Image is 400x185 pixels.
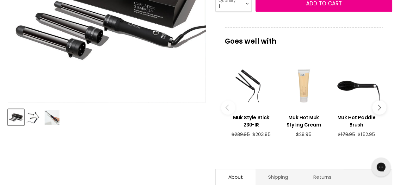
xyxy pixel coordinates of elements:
iframe: Gorgias live chat messenger [368,155,394,179]
a: Shipping [255,169,301,185]
h3: Muk Hot Muk Styling Cream [280,114,327,128]
a: About [216,169,255,185]
div: Product thumbnails [7,107,207,125]
a: View product:Muk Hot Muk Styling Cream [280,109,327,132]
a: View product:Muk Hot Paddle Brush [333,109,379,132]
a: Returns [301,169,344,185]
img: Muk Professional Series Curl Stick [27,110,41,125]
button: Muk Professional Series Curl Stick [26,109,42,125]
h3: Muk Hot Paddle Brush [333,114,379,128]
h3: Muk Style Stick 230-IR [228,114,274,128]
span: $152.95 [358,131,375,138]
img: Muk Professional Series Curl Stick [45,110,59,125]
button: Muk Professional Series Curl Stick [44,109,60,125]
button: Muk Professional Series Curl Stick [8,109,24,125]
a: View product:Muk Style Stick 230-IR [228,109,274,132]
span: $179.95 [338,131,355,138]
img: Muk Professional Series Curl Stick [9,110,23,125]
span: $29.95 [296,131,311,138]
span: $203.95 [252,131,271,138]
span: $239.95 [231,131,250,138]
p: Goes well with [225,28,383,48]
